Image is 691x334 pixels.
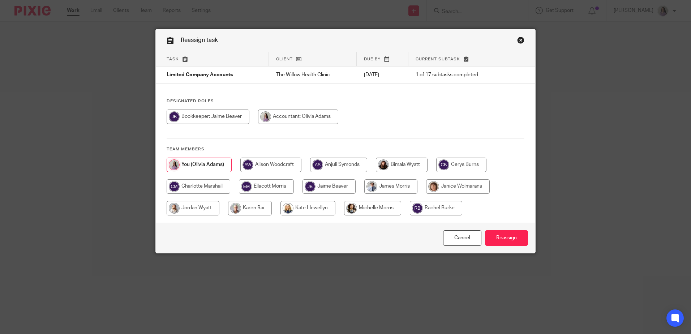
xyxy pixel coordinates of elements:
[167,146,524,152] h4: Team members
[276,57,293,61] span: Client
[485,230,528,246] input: Reassign
[167,98,524,104] h4: Designated Roles
[408,67,507,84] td: 1 of 17 subtasks completed
[416,57,460,61] span: Current subtask
[276,71,349,78] p: The Willow Health Clinic
[443,230,481,246] a: Close this dialog window
[364,71,401,78] p: [DATE]
[167,73,233,78] span: Limited Company Accounts
[167,57,179,61] span: Task
[517,37,524,46] a: Close this dialog window
[181,37,218,43] span: Reassign task
[364,57,381,61] span: Due by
